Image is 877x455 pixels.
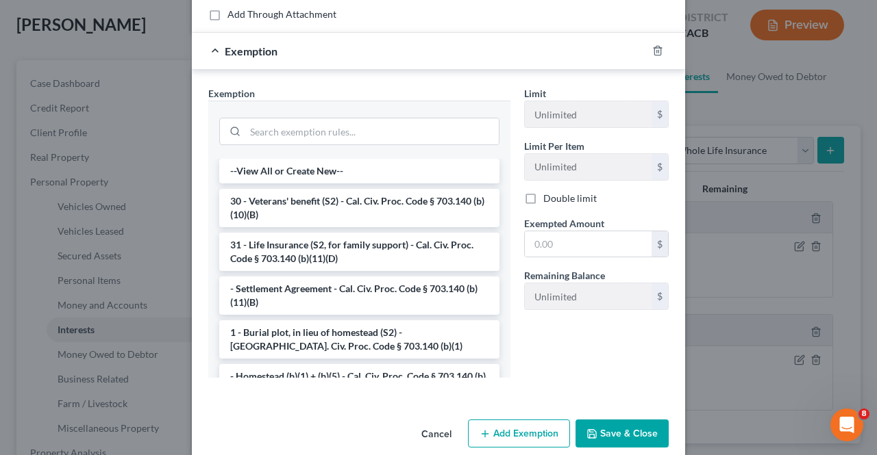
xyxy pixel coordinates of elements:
[219,320,499,359] li: 1 - Burial plot, in lieu of homestead (S2) - [GEOGRAPHIC_DATA]. Civ. Proc. Code § 703.140 (b)(1)
[524,268,605,283] label: Remaining Balance
[525,231,652,257] input: 0.00
[219,364,499,402] li: - Homestead (b)(1) + (b)(5) - Cal. Civ. Proc. Code § 703.140 (b)(1)(b)(5)
[524,139,584,153] label: Limit Per Item
[830,408,863,441] iframe: Intercom live chat
[524,88,546,99] span: Limit
[219,276,499,315] li: - Settlement Agreement - Cal. Civ. Proc. Code § 703.140 (b)(11)(B)
[524,218,604,229] span: Exempted Amount
[245,118,499,144] input: Search exemption rules...
[410,421,462,448] button: Cancel
[468,419,570,448] button: Add Exemption
[225,44,277,57] span: Exemption
[652,154,668,180] div: $
[208,88,255,99] span: Exemption
[576,419,669,448] button: Save & Close
[219,233,499,271] li: 31 - Life Insurance (S2, for family support) - Cal. Civ. Proc. Code § 703.140 (b)(11)(D)
[525,101,652,127] input: --
[652,101,668,127] div: $
[525,154,652,180] input: --
[219,159,499,183] li: --View All or Create New--
[652,283,668,309] div: $
[652,231,668,257] div: $
[543,192,597,205] label: Double limit
[525,283,652,309] input: --
[859,408,869,419] span: 8
[219,189,499,227] li: 30 - Veterans' benefit (S2) - Cal. Civ. Proc. Code § 703.140 (b)(10)(B)
[227,8,336,21] label: Add Through Attachment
